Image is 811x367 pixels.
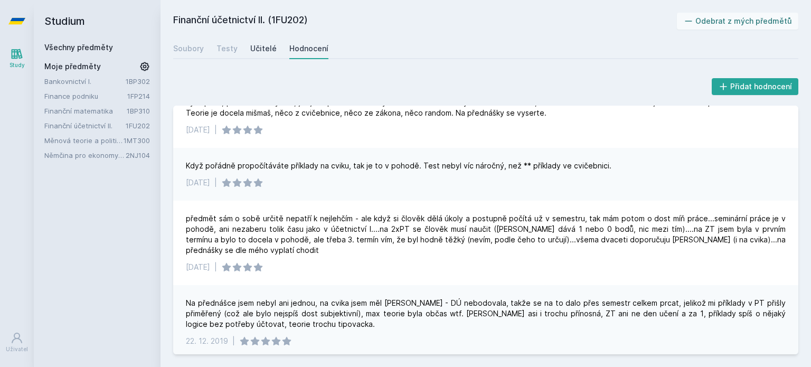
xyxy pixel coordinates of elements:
[289,38,328,59] a: Hodnocení
[127,107,150,115] a: 1BP310
[126,121,150,130] a: 1FU202
[2,326,32,359] a: Uživatel
[214,262,217,272] div: |
[173,13,677,30] h2: Finanční účetnictví II. (1FU202)
[126,77,150,86] a: 1BP302
[186,213,786,256] div: předmět sám o sobě určitě nepatří k nejlehčím - ale když si člověk dělá úkoly a postupně počítá u...
[186,336,228,346] div: 22. 12. 2019
[214,125,217,135] div: |
[127,92,150,100] a: 1FP214
[232,336,235,346] div: |
[44,106,127,116] a: Finanční matematika
[173,43,204,54] div: Soubory
[186,161,611,171] div: Když pořádně propočítáváte příklady na cviku, tak je to v pohodě. Test nebyl víc náročný, než ** ...
[289,43,328,54] div: Hodnocení
[250,43,277,54] div: Učitelé
[677,13,799,30] button: Odebrat z mých předmětů
[44,150,126,161] a: Němčina pro ekonomy - mírně pokročilá úroveň 2 (A2)
[186,298,786,330] div: Na přednášce jsem nebyl ani jednou, na cvika jsem měl [PERSON_NAME] - DÚ nebodovala, takže se na ...
[712,78,799,95] button: Přidat hodnocení
[186,177,210,188] div: [DATE]
[10,61,25,69] div: Study
[44,120,126,131] a: Finanční účetnictví II.
[44,61,101,72] span: Moje předměty
[124,136,150,145] a: 1MT300
[44,135,124,146] a: Měnová teorie a politika
[216,38,238,59] a: Testy
[44,91,127,101] a: Finance podniku
[126,151,150,159] a: 2NJ104
[2,42,32,74] a: Study
[250,38,277,59] a: Učitelé
[214,177,217,188] div: |
[186,262,210,272] div: [DATE]
[186,125,210,135] div: [DATE]
[173,38,204,59] a: Soubory
[44,43,113,52] a: Všechny předměty
[6,345,28,353] div: Uživatel
[216,43,238,54] div: Testy
[44,76,126,87] a: Bankovnictví I.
